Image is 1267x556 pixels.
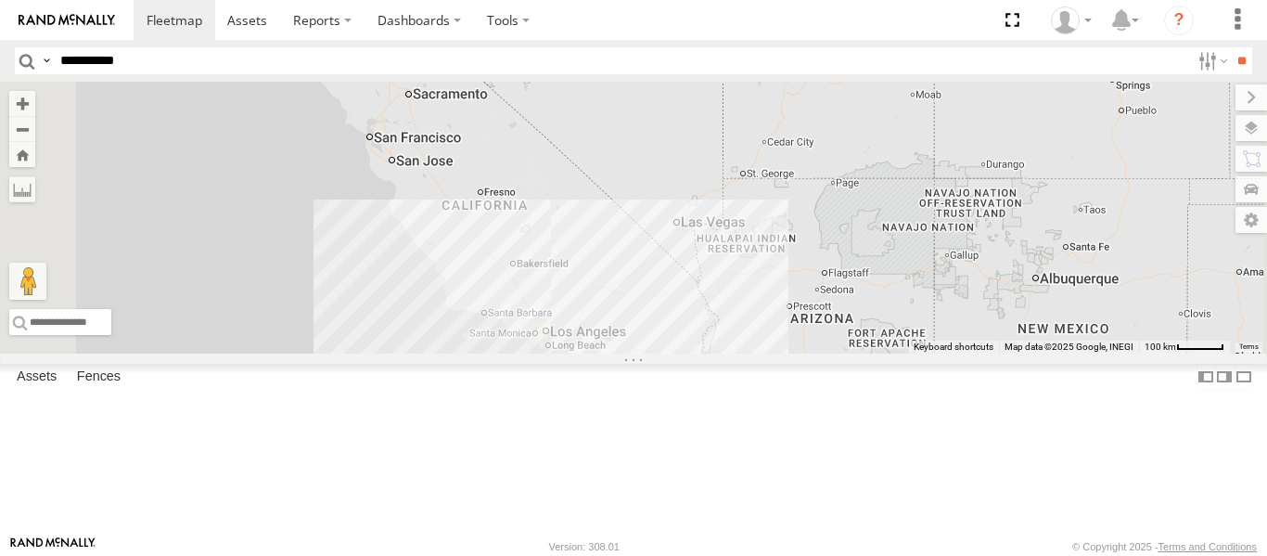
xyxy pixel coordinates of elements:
label: Search Query [39,47,54,74]
a: Visit our Website [10,537,96,556]
button: Zoom in [9,91,35,116]
button: Zoom out [9,116,35,142]
span: 100 km [1145,342,1176,352]
div: © Copyright 2025 - [1072,541,1257,552]
a: Terms and Conditions [1158,541,1257,552]
div: Version: 308.01 [549,541,620,552]
i: ? [1164,6,1194,35]
button: Keyboard shortcuts [914,341,993,354]
span: Map data ©2025 Google, INEGI [1005,342,1133,352]
label: Fences [68,364,130,390]
button: Zoom Home [9,142,35,167]
div: Zulema McIntosch [1044,6,1098,34]
label: Measure [9,176,35,202]
label: Dock Summary Table to the Left [1197,364,1215,391]
label: Assets [7,364,66,390]
button: Drag Pegman onto the map to open Street View [9,263,46,300]
a: Terms (opens in new tab) [1239,343,1259,351]
label: Dock Summary Table to the Right [1215,364,1234,391]
label: Search Filter Options [1191,47,1231,74]
label: Map Settings [1235,207,1267,233]
label: Hide Summary Table [1235,364,1253,391]
button: Map Scale: 100 km per 48 pixels [1139,341,1230,354]
img: rand-logo.svg [19,14,115,27]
